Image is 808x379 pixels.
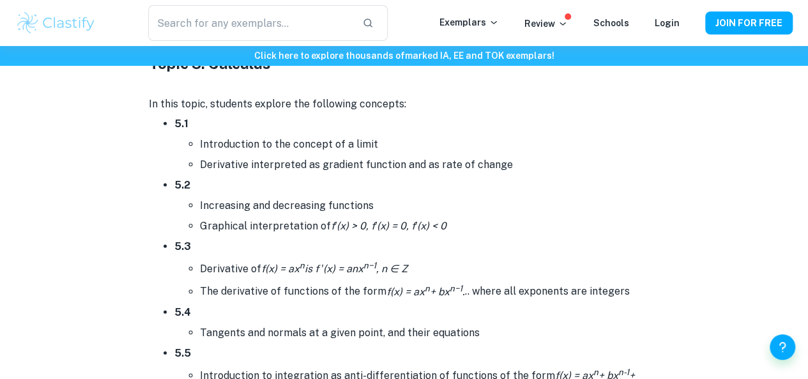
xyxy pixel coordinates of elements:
[439,15,499,29] p: Exemplars
[15,10,96,36] img: Clastify logo
[174,347,191,359] strong: 5.5
[200,216,660,236] li: Graphical interpretation of
[3,49,805,63] h6: Click here to explore thousands of marked IA, EE and TOK exemplars !
[770,334,795,360] button: Help and Feedback
[593,18,629,28] a: Schools
[149,95,660,114] p: In this topic, students explore the following concepts:
[300,260,305,270] sup: n
[425,282,430,293] sup: n
[174,306,191,318] strong: 5.4
[705,12,793,35] button: JOIN FOR FREE
[174,240,191,252] strong: 5.3
[148,5,353,41] input: Search for any exemplars...
[363,260,376,270] sup: n−1
[200,257,660,279] li: Derivative of
[261,263,408,275] i: f(x) = ax is f ′(x) = anx , n ∈ Z
[174,118,188,130] strong: 5.1
[200,134,660,155] li: Introduction to the concept of a limit
[618,367,629,377] sup: n-1
[200,196,660,216] li: Increasing and decreasing functions
[386,286,465,298] i: f(x) = ax + bx .
[450,282,462,293] sup: n−1
[174,179,190,191] strong: 5.2
[655,18,680,28] a: Login
[593,367,598,377] sup: n
[200,155,660,175] li: Derivative interpreted as gradient function and as rate of change
[331,220,446,232] i: f′(x) > 0, f′(x) = 0, f′(x) < 0
[200,279,660,302] li: The derivative of functions of the form .. where all exponents are integers
[200,323,660,343] li: Tangents and normals at a given point, and their equations
[524,17,568,31] p: Review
